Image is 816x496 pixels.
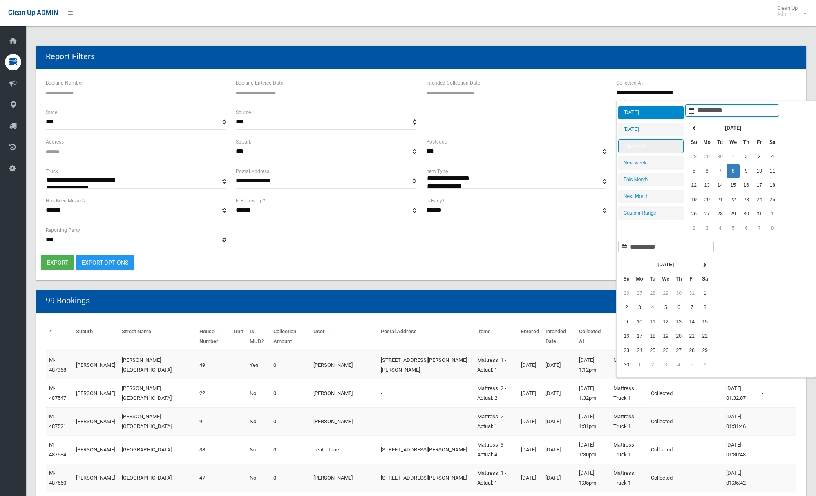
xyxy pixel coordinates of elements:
td: [DATE] [542,351,576,379]
th: We [659,272,672,286]
td: 5 [727,221,740,236]
td: - [378,379,474,407]
td: - [758,464,796,492]
td: Mattress Truck 1 [610,379,648,407]
td: 2 [687,221,700,236]
th: [DATE] [700,121,766,135]
td: 11 [766,164,779,178]
td: 1 [698,286,711,301]
td: 3 [659,358,672,372]
td: 49 [196,351,230,379]
td: - [758,379,796,407]
td: [DATE] [518,379,542,407]
li: This Month [618,173,684,186]
td: 15 [727,178,740,193]
td: 30 [672,286,685,301]
td: Yes [246,351,270,379]
th: Mo [700,135,713,150]
span: Clean Up ADMIN [8,9,58,17]
th: Sa [766,135,779,150]
td: 38 [196,435,230,464]
td: [DATE] [542,407,576,435]
td: 6 [672,301,685,315]
td: 3 [633,301,646,315]
td: Mattress Truck 1 [610,464,648,492]
td: 0 [270,464,310,492]
td: Mattress Truck 1 [610,351,648,379]
td: Mattress Truck 1 [610,407,648,435]
a: M-487521 [49,413,66,429]
td: 25 [646,343,659,358]
td: [DATE] [518,351,542,379]
td: 28 [646,286,659,301]
td: 29 [698,343,711,358]
td: 16 [740,178,753,193]
td: - [378,407,474,435]
td: 0 [270,351,310,379]
td: [DATE] 1:35pm [576,464,610,492]
small: Admin [777,11,798,17]
th: Sa [698,272,711,286]
td: 10 [753,164,766,178]
td: 21 [713,193,727,207]
label: Booking Entered Date [236,79,283,88]
a: M-487368 [49,357,66,373]
td: [DATE] [518,407,542,435]
td: 9 [620,315,633,329]
td: [STREET_ADDRESS][PERSON_NAME] [378,464,474,492]
th: Mo [633,272,646,286]
td: 4 [646,301,659,315]
td: 27 [633,286,646,301]
td: 9 [740,164,753,178]
td: Collected [648,407,723,435]
td: 19 [687,193,700,207]
td: Collected [648,379,723,407]
td: [PERSON_NAME][GEOGRAPHIC_DATA] [118,407,196,435]
li: Custom Range [618,206,684,220]
td: [DATE] [518,464,542,492]
td: 20 [700,193,713,207]
td: 7 [713,164,727,178]
td: 29 [727,207,740,221]
td: 28 [685,343,698,358]
td: [DATE] 01:35:42 [723,464,758,492]
td: 26 [687,207,700,221]
td: Mattress: 2 - Actual: 1 [474,407,518,435]
td: 1 [766,207,779,221]
td: 27 [672,343,685,358]
button: export [41,255,74,270]
td: 20 [672,329,685,343]
td: 14 [713,178,727,193]
td: 24 [753,193,766,207]
a: M-487560 [49,470,66,486]
td: 2 [740,150,753,164]
th: Th [672,272,685,286]
td: [DATE] [542,379,576,407]
td: 0 [270,379,310,407]
td: 1 [727,150,740,164]
td: 0 [270,407,310,435]
header: Report Filters [36,49,105,65]
th: Unit [230,323,246,351]
td: Teato Tauei [310,435,378,464]
td: [PERSON_NAME][GEOGRAPHIC_DATA] [118,351,196,379]
td: 24 [633,343,646,358]
td: No [246,379,270,407]
td: [DATE] [518,435,542,464]
th: Suburb [73,323,118,351]
td: - [758,407,796,435]
th: Collection Amount [270,323,310,351]
th: We [727,135,740,150]
td: 12 [687,178,700,193]
th: Truck [610,323,648,351]
td: 22 [698,329,711,343]
td: 1 [633,358,646,372]
td: [GEOGRAPHIC_DATA] [118,435,196,464]
td: 19 [659,329,672,343]
a: M-487684 [49,442,66,458]
td: 13 [672,315,685,329]
td: 23 [740,193,753,207]
td: 22 [196,379,230,407]
td: [PERSON_NAME] [73,435,118,464]
th: Su [687,135,700,150]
